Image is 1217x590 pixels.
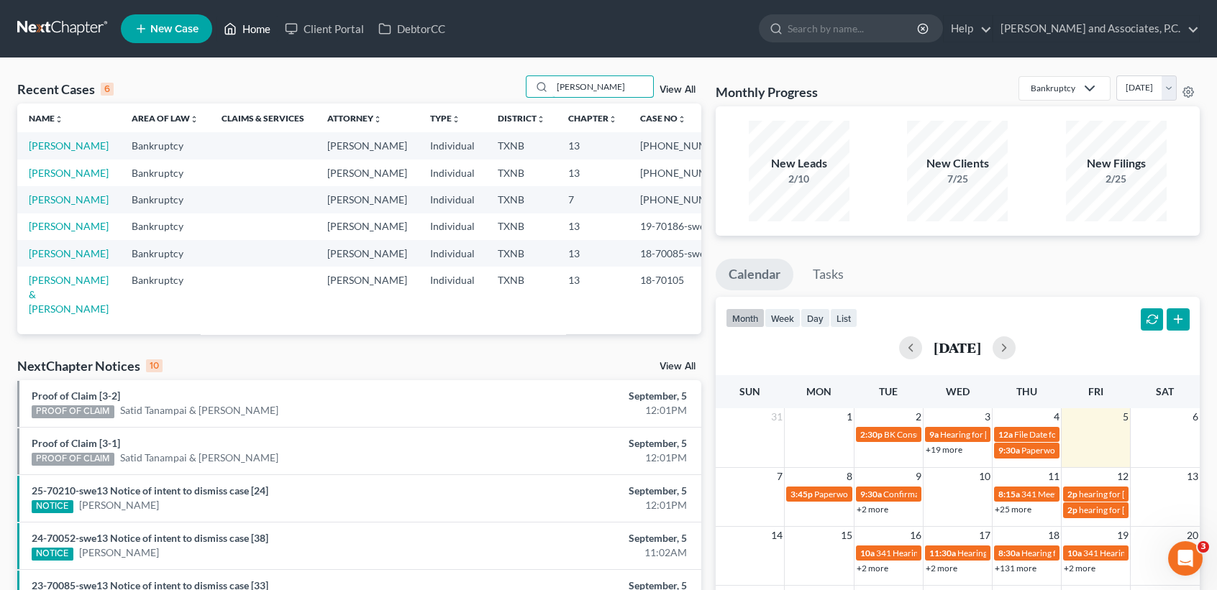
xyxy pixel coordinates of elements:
[944,16,992,42] a: Help
[478,451,686,465] div: 12:01PM
[765,308,801,328] button: week
[419,160,486,186] td: Individual
[926,563,957,573] a: +2 more
[486,240,557,267] td: TXNB
[998,429,1013,440] span: 12a
[1067,504,1077,515] span: 2p
[860,489,882,499] span: 9:30a
[557,213,629,240] td: 13
[120,132,210,159] td: Bankruptcy
[32,405,114,418] div: PROOF OF CLAIM
[957,548,1070,558] span: Hearing for [PERSON_NAME]
[120,186,210,213] td: Bankruptcy
[1191,408,1200,425] span: 6
[452,115,460,124] i: unfold_more
[557,132,629,159] td: 13
[568,113,617,124] a: Chapterunfold_more
[498,113,545,124] a: Districtunfold_more
[327,113,382,124] a: Attorneyunfold_more
[739,385,760,397] span: Sun
[876,548,1110,558] span: 341 Hearing for Enviro-Tech Complete Systems & Services, LLC
[845,408,854,425] span: 1
[210,103,316,132] th: Claims & Services
[629,267,741,322] td: 18-70105
[486,160,557,186] td: TXNB
[120,403,278,418] a: Satid Tanampai & [PERSON_NAME]
[190,115,199,124] i: unfold_more
[716,83,818,101] h3: Monthly Progress
[857,504,888,515] a: +2 more
[814,489,1033,499] span: Paperwork appt for [PERSON_NAME] & [PERSON_NAME]
[373,115,382,124] i: unfold_more
[883,489,1123,499] span: Confirmation hearing for [PERSON_NAME] & [PERSON_NAME]
[788,15,919,42] input: Search by name...
[478,436,686,451] div: September, 5
[316,186,419,213] td: [PERSON_NAME]
[860,548,875,558] span: 10a
[929,548,956,558] span: 11:30a
[1067,548,1082,558] span: 10a
[486,186,557,213] td: TXNB
[726,308,765,328] button: month
[29,139,109,152] a: [PERSON_NAME]
[660,85,696,95] a: View All
[419,240,486,267] td: Individual
[486,132,557,159] td: TXNB
[371,16,452,42] a: DebtorCC
[790,489,813,499] span: 3:45p
[993,16,1199,42] a: [PERSON_NAME] and Associates, P.C.
[940,429,1052,440] span: Hearing for [PERSON_NAME]
[929,429,939,440] span: 9a
[1052,408,1061,425] span: 4
[32,484,268,497] a: 25-70210-swe13 Notice of intent to dismiss case [24]
[132,113,199,124] a: Area of Lawunfold_more
[998,445,1020,456] span: 9:30a
[557,160,629,186] td: 13
[1066,172,1167,186] div: 2/25
[32,453,114,466] div: PROOF OF CLAIM
[32,500,73,513] div: NOTICE
[860,429,883,440] span: 2:30p
[977,527,992,544] span: 17
[1031,82,1075,94] div: Bankruptcy
[640,113,686,124] a: Case Nounfold_more
[419,267,486,322] td: Individual
[316,160,419,186] td: [PERSON_NAME]
[1198,541,1209,553] span: 3
[29,113,63,124] a: Nameunfold_more
[770,527,784,544] span: 14
[1156,385,1174,397] span: Sat
[1121,408,1130,425] span: 5
[678,115,686,124] i: unfold_more
[1066,155,1167,172] div: New Filings
[1185,527,1200,544] span: 20
[29,193,109,206] a: [PERSON_NAME]
[884,429,1085,440] span: BK Consult for [PERSON_NAME] & [PERSON_NAME]
[150,24,199,34] span: New Case
[101,83,114,96] div: 6
[914,468,923,485] span: 9
[419,186,486,213] td: Individual
[316,267,419,322] td: [PERSON_NAME]
[419,213,486,240] td: Individual
[1021,445,1164,456] span: Paperwork appt for [PERSON_NAME]
[629,132,741,159] td: [PHONE_NUMBER]
[278,16,371,42] a: Client Portal
[1016,385,1037,397] span: Thu
[478,484,686,498] div: September, 5
[120,160,210,186] td: Bankruptcy
[316,213,419,240] td: [PERSON_NAME]
[17,80,114,98] div: Recent Cases
[926,444,962,455] a: +19 more
[608,115,617,124] i: unfold_more
[120,213,210,240] td: Bankruptcy
[839,527,854,544] span: 15
[749,172,849,186] div: 2/10
[830,308,857,328] button: list
[629,240,741,267] td: 18-70085-swe-13
[486,267,557,322] td: TXNB
[120,451,278,465] a: Satid Tanampai & [PERSON_NAME]
[478,389,686,403] div: September, 5
[79,545,159,560] a: [PERSON_NAME]
[32,532,268,544] a: 24-70052-swe13 Notice of intent to dismiss case [38]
